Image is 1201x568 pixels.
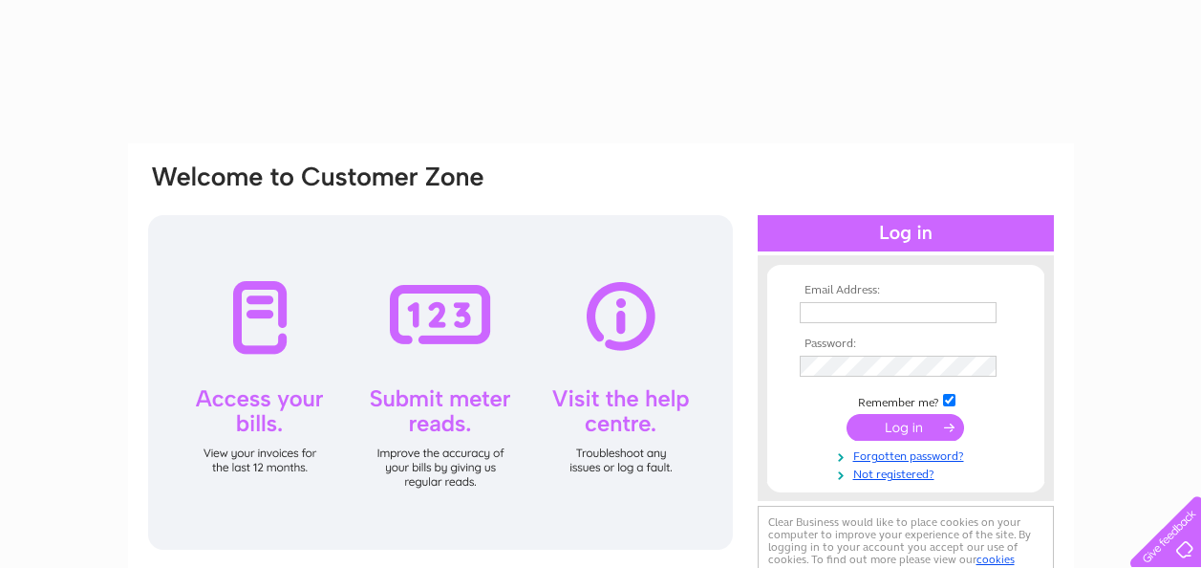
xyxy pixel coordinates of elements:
[800,446,1017,464] a: Forgotten password?
[847,414,964,441] input: Submit
[795,284,1017,297] th: Email Address:
[795,391,1017,410] td: Remember me?
[795,338,1017,351] th: Password:
[800,464,1017,482] a: Not registered?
